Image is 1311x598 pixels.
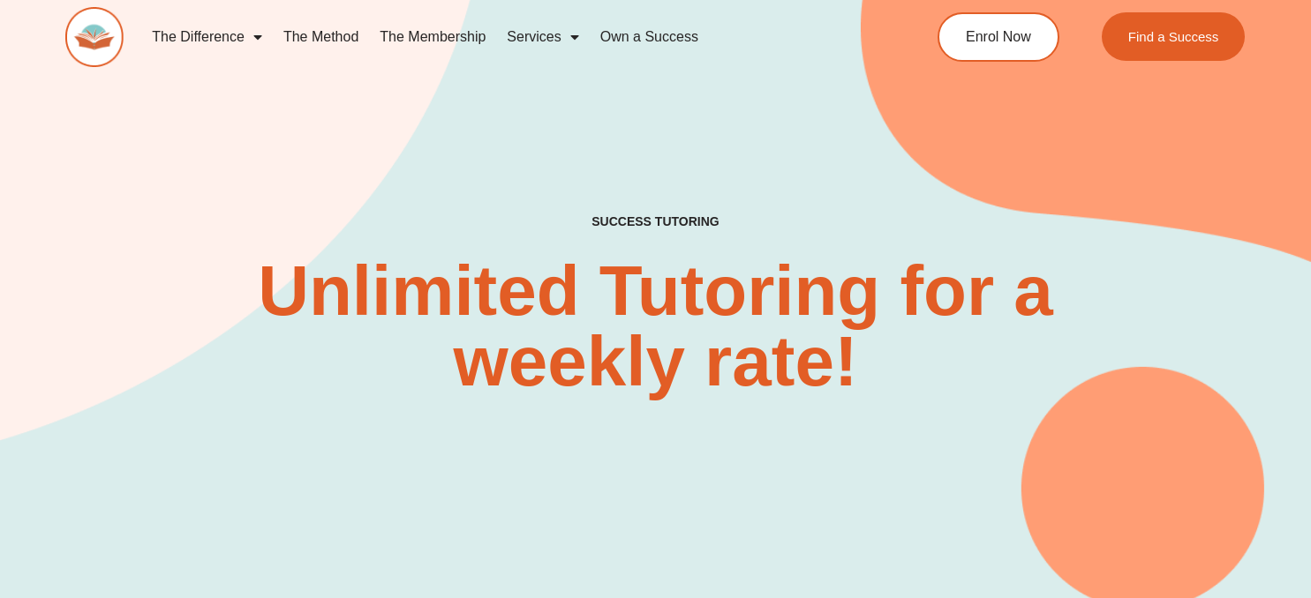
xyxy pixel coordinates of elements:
h4: SUCCESS TUTORING​ [481,214,831,229]
a: The Membership [369,17,496,57]
a: Services [496,17,589,57]
nav: Menu [141,17,870,57]
a: Enrol Now [938,12,1059,62]
span: Enrol Now [966,30,1031,44]
a: The Difference [141,17,273,57]
a: Find a Success [1102,12,1246,61]
a: Own a Success [590,17,709,57]
a: The Method [273,17,369,57]
span: Find a Success [1128,30,1219,43]
h2: Unlimited Tutoring for a weekly rate! [142,256,1169,397]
